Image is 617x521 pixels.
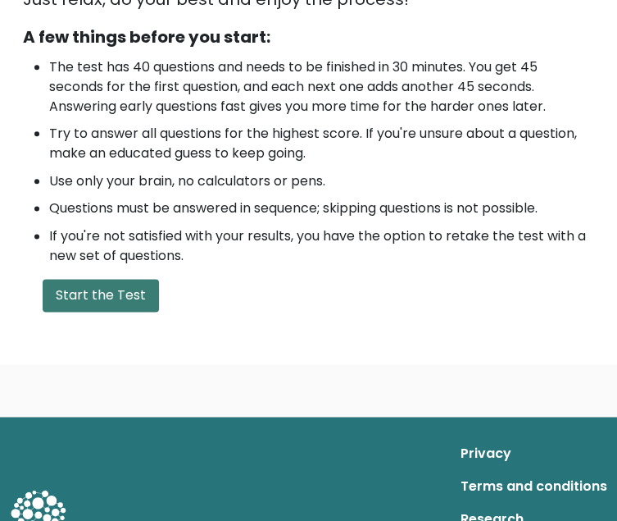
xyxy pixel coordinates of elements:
li: Questions must be answered in sequence; skipping questions is not possible. [49,199,594,218]
li: The test has 40 questions and needs to be finished in 30 minutes. You get 45 seconds for the firs... [49,57,594,117]
a: Terms and conditions [460,469,607,502]
li: Try to answer all questions for the highest score. If you're unsure about a question, make an edu... [49,124,594,163]
div: A few things before you start: [23,25,594,49]
li: If you're not satisfied with your results, you have the option to retake the test with a new set ... [49,226,594,266]
a: Privacy [460,436,607,469]
li: Use only your brain, no calculators or pens. [49,171,594,191]
button: Start the Test [43,279,159,312]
